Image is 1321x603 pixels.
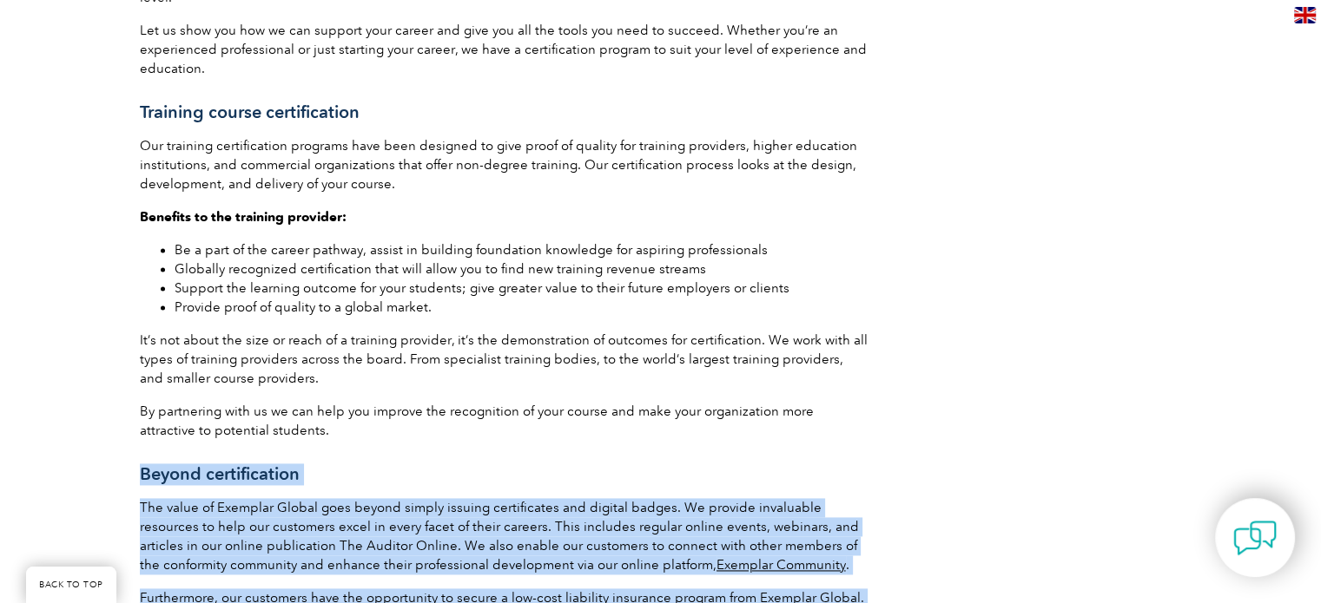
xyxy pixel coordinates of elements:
[717,557,846,573] a: Exemplar Community
[140,331,869,388] p: It’s not about the size or reach of a training provider, it’s the demonstration of outcomes for c...
[140,21,869,78] p: Let us show you how we can support your career and give you all the tools you need to succeed. Wh...
[1233,516,1277,560] img: contact-chat.png
[140,136,869,193] p: Our training certification programs have been designed to give proof of quality for training prov...
[175,279,869,298] li: Support the learning outcome for your students; give greater value to their future employers or c...
[140,498,869,574] p: The value of Exemplar Global goes beyond simply issuing certificates and digital badges. We provi...
[140,402,869,440] p: By partnering with us we can help you improve the recognition of your course and make your organi...
[26,567,116,603] a: BACK TO TOP
[140,463,869,485] h3: Beyond certification
[140,102,869,123] h3: Training course certification
[175,240,869,259] li: Be a part of the career pathway, assist in building foundation knowledge for aspiring professionals
[1294,7,1316,23] img: en
[175,259,869,279] li: Globally recognized certification that will allow you to find new training revenue streams
[175,298,869,317] li: Provide proof of quality to a global market.
[140,209,347,225] strong: Benefits to the training provider:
